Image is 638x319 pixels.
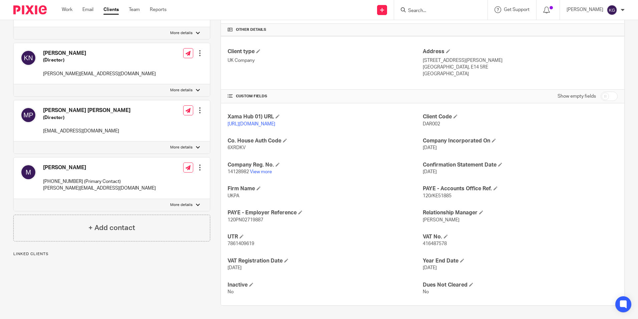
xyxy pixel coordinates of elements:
[103,6,119,13] a: Clients
[423,71,618,77] p: [GEOGRAPHIC_DATA]
[82,6,93,13] a: Email
[228,290,234,294] span: No
[13,5,47,14] img: Pixie
[13,251,210,257] p: Linked clients
[423,145,437,150] span: [DATE]
[228,185,422,192] h4: Firm Name
[423,122,440,126] span: DAR002
[228,170,249,174] span: 14128982
[43,114,130,121] h5: (Director)
[170,30,193,36] p: More details
[228,113,422,120] h4: Xama Hub 01) URL
[228,218,263,222] span: 120PN02719887
[423,57,618,64] p: [STREET_ADDRESS][PERSON_NAME]
[567,6,603,13] p: [PERSON_NAME]
[228,94,422,99] h4: CUSTOM FIELDS
[423,162,618,169] h4: Confirmation Statement Date
[423,218,459,222] span: [PERSON_NAME]
[423,290,429,294] span: No
[43,185,156,192] p: [PERSON_NAME][EMAIL_ADDRESS][DOMAIN_NAME]
[228,162,422,169] h4: Company Reg. No.
[20,164,36,180] img: svg%3E
[423,282,618,289] h4: Dues Not Cleared
[43,164,156,171] h4: [PERSON_NAME]
[228,122,275,126] a: [URL][DOMAIN_NAME]
[423,64,618,71] p: [GEOGRAPHIC_DATA], E14 5RE
[228,282,422,289] h4: Inactive
[20,107,36,123] img: svg%3E
[43,71,156,77] p: [PERSON_NAME][EMAIL_ADDRESS][DOMAIN_NAME]
[228,137,422,144] h4: Co. House Auth Code
[228,257,422,264] h4: VAT Registration Date
[423,185,618,192] h4: PAYE - Accounts Office Ref.
[228,145,246,150] span: 6XRDKV
[228,57,422,64] p: UK Company
[228,265,242,270] span: [DATE]
[423,170,437,174] span: [DATE]
[43,178,156,185] p: [PHONE_NUMBER] (Primary Contact)
[423,137,618,144] h4: Company Incorporated On
[43,50,156,57] h4: [PERSON_NAME]
[150,6,167,13] a: Reports
[236,27,266,32] span: Other details
[88,223,135,233] h4: + Add contact
[43,57,156,64] h5: (Director)
[423,48,618,55] h4: Address
[423,241,447,246] span: 416487578
[423,233,618,240] h4: VAT No.
[170,202,193,208] p: More details
[170,145,193,150] p: More details
[423,209,618,216] h4: Relationship Manager
[228,241,254,246] span: 7861409619
[423,194,451,198] span: 120/KE51885
[423,265,437,270] span: [DATE]
[170,88,193,93] p: More details
[228,233,422,240] h4: UTR
[607,5,617,15] img: svg%3E
[62,6,72,13] a: Work
[423,257,618,264] h4: Year End Date
[504,7,530,12] span: Get Support
[129,6,140,13] a: Team
[558,93,596,100] label: Show empty fields
[423,113,618,120] h4: Client Code
[43,128,130,134] p: [EMAIL_ADDRESS][DOMAIN_NAME]
[20,50,36,66] img: svg%3E
[228,194,239,198] span: UKPA
[228,209,422,216] h4: PAYE - Employer Reference
[228,48,422,55] h4: Client type
[43,107,130,114] h4: [PERSON_NAME] [PERSON_NAME]
[407,8,467,14] input: Search
[250,170,272,174] a: View more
